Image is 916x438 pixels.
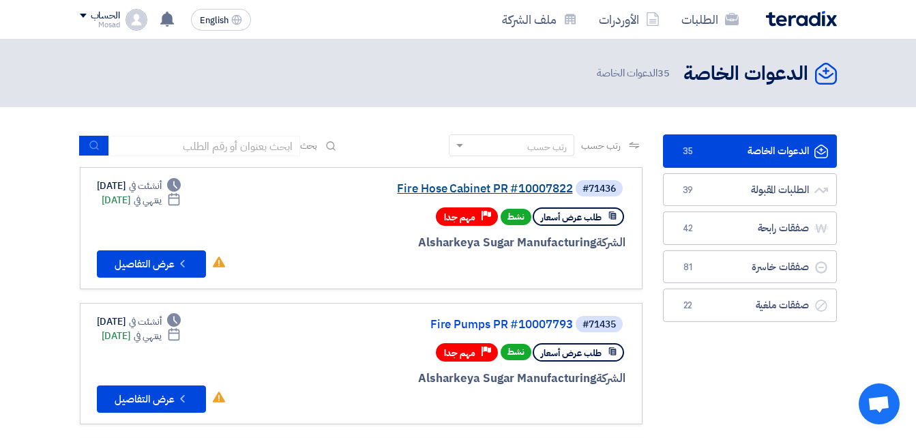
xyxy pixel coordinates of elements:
span: أنشئت في [129,179,162,193]
div: #71435 [582,320,616,330]
a: صفقات خاسرة81 [663,250,837,284]
div: Mosad [80,21,120,29]
a: Fire Hose Cabinet PR #10007822 [300,183,573,195]
a: الدعوات الخاصة35 [663,134,837,168]
span: 35 [680,145,696,158]
span: 39 [680,184,696,197]
span: ينتهي في [134,193,162,207]
div: Alsharkeya Sugar Manufacturing [297,234,625,252]
span: الشركة [596,234,625,251]
img: profile_test.png [125,9,147,31]
button: English [191,9,251,31]
a: الطلبات [670,3,750,35]
a: صفقات رابحة42 [663,211,837,245]
span: طلب عرض أسعار [541,347,602,360]
button: عرض التفاصيل [97,385,206,413]
span: نشط [501,209,531,225]
span: ينتهي في [134,329,162,343]
a: صفقات ملغية22 [663,289,837,322]
span: الدعوات الخاصة [597,65,672,81]
span: 35 [658,65,670,81]
span: أنشئت في [129,315,162,329]
a: ملف الشركة [491,3,588,35]
a: Fire Pumps PR #10007793 [300,319,573,331]
div: الحساب [91,10,120,22]
div: [DATE] [102,193,181,207]
span: بحث [300,138,318,153]
div: Alsharkeya Sugar Manufacturing [297,370,625,388]
button: عرض التفاصيل [97,250,206,278]
span: نشط [501,344,531,360]
div: Open chat [859,383,900,424]
img: Teradix logo [766,11,837,27]
div: [DATE] [97,315,181,329]
span: الشركة [596,370,625,387]
a: الأوردرات [588,3,670,35]
div: [DATE] [97,179,181,193]
span: English [200,16,228,25]
div: [DATE] [102,329,181,343]
div: رتب حسب [527,140,567,154]
div: #71436 [582,184,616,194]
span: 22 [680,299,696,312]
h2: الدعوات الخاصة [683,61,808,87]
input: ابحث بعنوان أو رقم الطلب [109,136,300,156]
span: مهم جدا [444,347,475,360]
span: طلب عرض أسعار [541,211,602,224]
a: الطلبات المقبولة39 [663,173,837,207]
span: 42 [680,222,696,235]
span: رتب حسب [581,138,620,153]
span: مهم جدا [444,211,475,224]
span: 81 [680,261,696,274]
